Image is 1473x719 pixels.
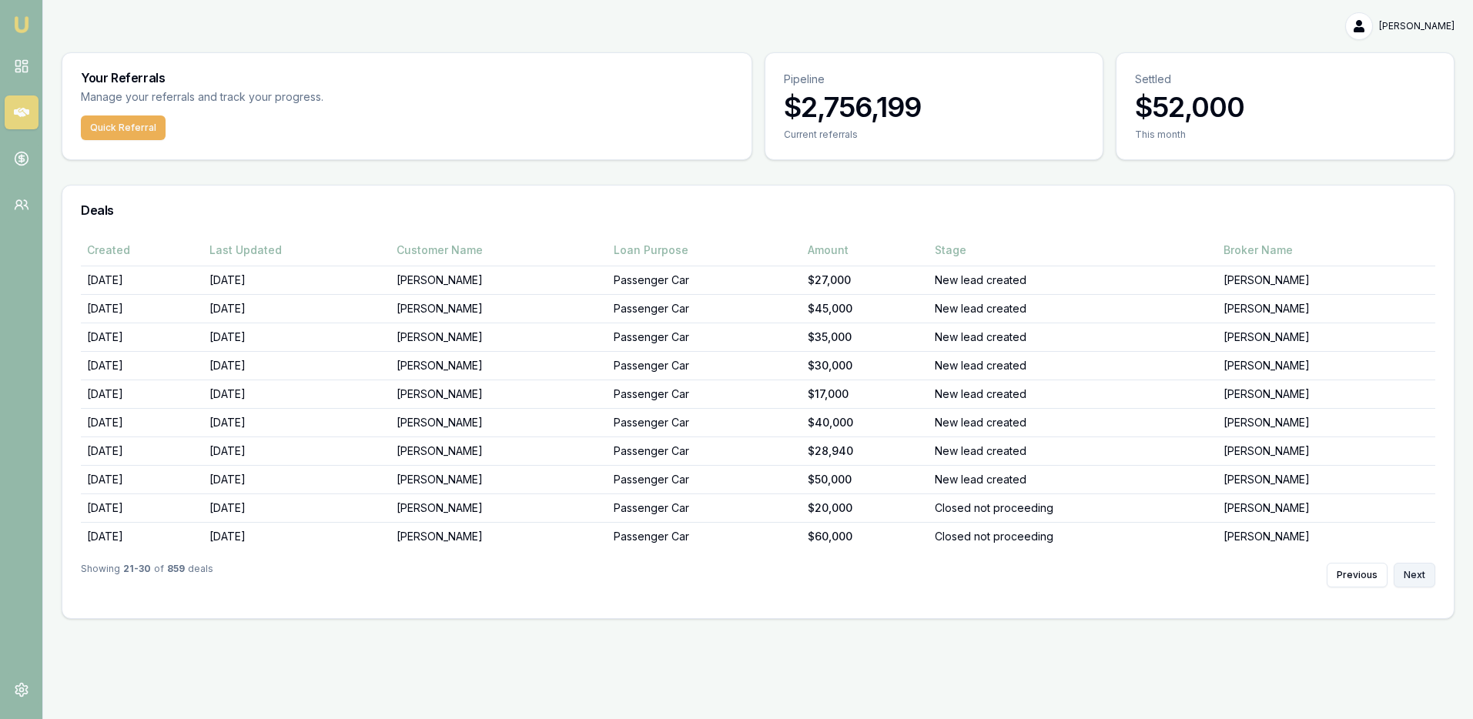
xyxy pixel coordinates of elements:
p: Settled [1135,72,1435,87]
td: Passenger Car [608,294,802,323]
td: [PERSON_NAME] [1217,266,1435,294]
td: Passenger Car [608,380,802,408]
td: [PERSON_NAME] [1217,465,1435,493]
td: [PERSON_NAME] [390,436,608,465]
td: [DATE] [81,408,203,436]
td: [DATE] [203,408,390,436]
td: [DATE] [203,522,390,550]
td: [PERSON_NAME] [390,266,608,294]
td: [DATE] [203,351,390,380]
td: Passenger Car [608,266,802,294]
td: Closed not proceeding [929,493,1217,522]
div: Showing of deals [81,563,213,587]
td: [PERSON_NAME] [1217,522,1435,550]
div: $45,000 [808,301,923,316]
span: [PERSON_NAME] [1379,20,1455,32]
td: [PERSON_NAME] [390,323,608,351]
td: [PERSON_NAME] [390,380,608,408]
td: [DATE] [81,380,203,408]
td: Passenger Car [608,493,802,522]
td: [DATE] [203,266,390,294]
h3: Your Referrals [81,72,733,84]
td: Passenger Car [608,408,802,436]
div: $40,000 [808,415,923,430]
div: $28,940 [808,443,923,459]
td: [DATE] [203,294,390,323]
div: This month [1135,129,1435,141]
button: Quick Referral [81,115,166,140]
div: $30,000 [808,358,923,373]
div: $27,000 [808,273,923,288]
td: [PERSON_NAME] [1217,351,1435,380]
td: [PERSON_NAME] [1217,436,1435,465]
div: $50,000 [808,472,923,487]
td: [DATE] [203,436,390,465]
div: Last Updated [209,242,384,258]
td: New lead created [929,380,1217,408]
strong: 21 - 30 [123,563,151,587]
strong: 859 [167,563,185,587]
td: [DATE] [81,436,203,465]
td: [PERSON_NAME] [390,493,608,522]
h3: Deals [81,204,1435,216]
div: Amount [808,242,923,258]
td: [PERSON_NAME] [1217,408,1435,436]
td: [PERSON_NAME] [1217,294,1435,323]
td: Passenger Car [608,323,802,351]
td: [PERSON_NAME] [1217,380,1435,408]
td: [DATE] [81,522,203,550]
td: [PERSON_NAME] [390,465,608,493]
img: emu-icon-u.png [12,15,31,34]
td: New lead created [929,323,1217,351]
td: [DATE] [81,294,203,323]
td: [PERSON_NAME] [1217,323,1435,351]
div: Stage [935,242,1211,258]
td: New lead created [929,351,1217,380]
td: Passenger Car [608,436,802,465]
td: [PERSON_NAME] [1217,493,1435,522]
td: Passenger Car [608,522,802,550]
div: $17,000 [808,386,923,402]
td: New lead created [929,294,1217,323]
div: $20,000 [808,500,923,516]
div: Customer Name [397,242,601,258]
div: $60,000 [808,529,923,544]
td: [PERSON_NAME] [390,351,608,380]
td: [DATE] [81,323,203,351]
td: [DATE] [203,493,390,522]
div: Broker Name [1224,242,1429,258]
td: Passenger Car [608,351,802,380]
button: Next [1394,563,1435,587]
td: [DATE] [81,351,203,380]
td: [DATE] [81,266,203,294]
h3: $2,756,199 [784,92,1084,122]
td: [DATE] [203,380,390,408]
td: New lead created [929,436,1217,465]
div: Current referrals [784,129,1084,141]
td: [PERSON_NAME] [390,522,608,550]
p: Manage your referrals and track your progress. [81,89,475,106]
td: [PERSON_NAME] [390,294,608,323]
div: $35,000 [808,329,923,345]
td: [DATE] [203,323,390,351]
div: Created [87,242,197,258]
h3: $52,000 [1135,92,1435,122]
td: New lead created [929,408,1217,436]
td: Closed not proceeding [929,522,1217,550]
p: Pipeline [784,72,1084,87]
td: Passenger Car [608,465,802,493]
td: [DATE] [203,465,390,493]
td: [DATE] [81,465,203,493]
td: [PERSON_NAME] [390,408,608,436]
div: Loan Purpose [614,242,795,258]
button: Previous [1327,563,1388,587]
td: [DATE] [81,493,203,522]
td: New lead created [929,266,1217,294]
td: New lead created [929,465,1217,493]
